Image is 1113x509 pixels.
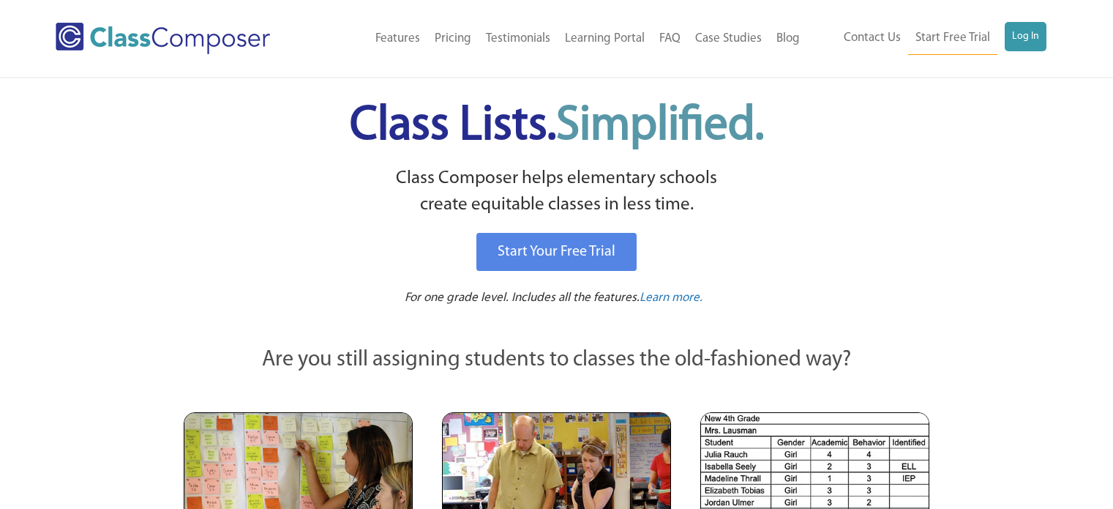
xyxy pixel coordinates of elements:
a: Testimonials [479,23,558,55]
a: Pricing [427,23,479,55]
nav: Header Menu [807,22,1046,55]
a: Log In [1005,22,1046,51]
span: Learn more. [640,291,702,304]
a: FAQ [652,23,688,55]
a: Start Free Trial [908,22,997,55]
img: Class Composer [56,23,270,54]
a: Start Your Free Trial [476,233,637,271]
span: Class Lists. [350,103,764,150]
span: Start Your Free Trial [498,245,615,259]
a: Learning Portal [558,23,652,55]
a: Blog [769,23,807,55]
p: Are you still assigning students to classes the old-fashioned way? [184,344,930,376]
a: Features [368,23,427,55]
p: Class Composer helps elementary schools create equitable classes in less time. [181,166,932,219]
span: Simplified. [556,103,764,150]
span: For one grade level. Includes all the features. [405,291,640,304]
nav: Header Menu [317,23,806,55]
a: Case Studies [688,23,769,55]
a: Contact Us [836,22,908,54]
a: Learn more. [640,289,702,308]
